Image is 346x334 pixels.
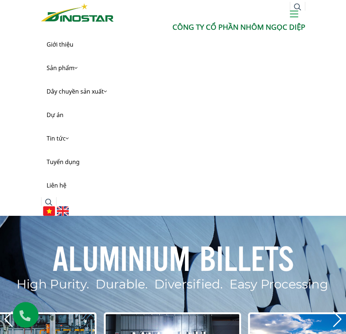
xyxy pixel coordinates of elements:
[332,311,342,327] div: Next slide
[43,206,55,216] img: Tiếng Việt
[41,103,305,127] a: Dự án
[294,3,301,11] img: search
[41,80,305,103] a: Dây chuyền sản xuất
[57,206,69,216] img: English
[41,33,305,56] a: Giới thiệu
[41,2,114,21] a: Nhôm Dinostar
[41,56,305,80] a: Sản phẩm
[41,3,114,22] img: Nhôm Dinostar
[41,174,305,197] a: Liên hệ
[41,127,305,150] a: Tin tức
[45,199,52,206] img: search
[41,150,305,174] a: Tuyển dụng
[41,22,305,33] p: CÔNG TY CỔ PHẦN NHÔM NGỌC DIỆP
